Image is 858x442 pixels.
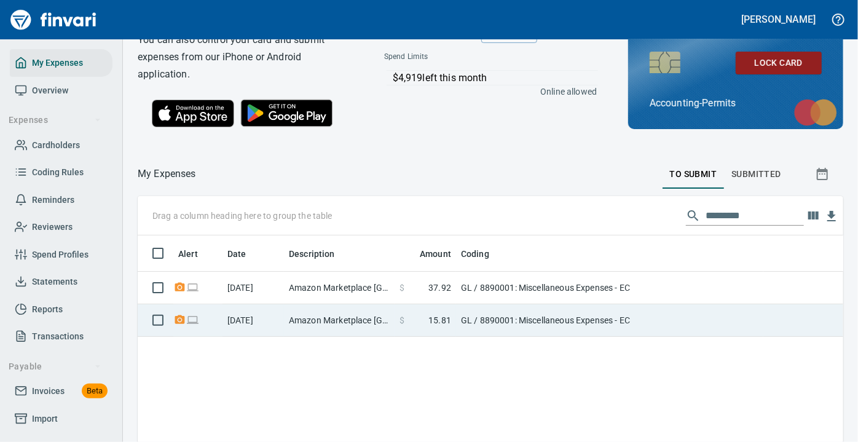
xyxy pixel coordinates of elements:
[222,272,284,304] td: [DATE]
[32,411,58,427] span: Import
[9,112,101,128] span: Expenses
[138,31,353,83] h6: You can also control your card and submit expenses from our iPhone or Android application.
[10,377,112,405] a: InvoicesBeta
[186,283,199,291] span: Online transaction
[32,247,89,262] span: Spend Profiles
[10,186,112,214] a: Reminders
[742,13,816,26] h5: [PERSON_NAME]
[289,247,351,261] span: Description
[284,272,395,304] td: Amazon Marketplace [GEOGRAPHIC_DATA] [GEOGRAPHIC_DATA]
[9,359,101,374] span: Payable
[152,210,333,222] p: Drag a column heading here to group the table
[399,282,404,294] span: $
[32,83,68,98] span: Overview
[32,138,80,153] span: Cardholders
[10,159,112,186] a: Coding Rules
[10,268,112,296] a: Statements
[456,272,763,304] td: GL / 8890001: Miscellaneous Expenses - EC
[788,93,843,132] img: mastercard.svg
[731,167,781,182] span: Submitted
[222,304,284,337] td: [DATE]
[178,247,214,261] span: Alert
[138,167,196,181] nav: breadcrumb
[82,384,108,398] span: Beta
[10,323,112,350] a: Transactions
[227,247,246,261] span: Date
[178,247,198,261] span: Alert
[32,165,84,180] span: Coding Rules
[10,241,112,269] a: Spend Profiles
[32,55,83,71] span: My Expenses
[32,219,73,235] span: Reviewers
[4,355,106,378] button: Payable
[736,52,822,74] button: Lock Card
[10,49,112,77] a: My Expenses
[804,159,843,189] button: Show transactions within a particular date range
[10,405,112,433] a: Import
[227,247,262,261] span: Date
[4,109,106,132] button: Expenses
[456,304,763,337] td: GL / 8890001: Miscellaneous Expenses - EC
[746,55,812,71] span: Lock Card
[32,274,77,290] span: Statements
[650,96,822,111] p: Accounting-Permits
[7,5,100,34] img: Finvari
[10,77,112,105] a: Overview
[186,316,199,324] span: Online transaction
[404,247,451,261] span: Amount
[10,296,112,323] a: Reports
[374,85,597,98] p: Online allowed
[384,51,511,63] span: Spend Limits
[428,282,451,294] span: 37.92
[32,302,63,317] span: Reports
[32,192,74,208] span: Reminders
[138,167,196,181] p: My Expenses
[173,283,186,291] span: Receipt Required
[152,100,234,127] img: Download on the App Store
[420,247,451,261] span: Amount
[10,132,112,159] a: Cardholders
[393,71,599,85] p: $4,919 left this month
[461,247,505,261] span: Coding
[739,10,819,29] button: [PERSON_NAME]
[804,207,822,225] button: Choose columns to display
[32,384,65,399] span: Invoices
[289,247,335,261] span: Description
[461,247,489,261] span: Coding
[822,207,841,226] button: Download table
[670,167,717,182] span: To Submit
[32,329,84,344] span: Transactions
[234,93,340,133] img: Get it on Google Play
[173,316,186,324] span: Receipt Required
[284,304,395,337] td: Amazon Marketplace [GEOGRAPHIC_DATA] [GEOGRAPHIC_DATA]
[399,314,404,326] span: $
[428,314,451,326] span: 15.81
[10,213,112,241] a: Reviewers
